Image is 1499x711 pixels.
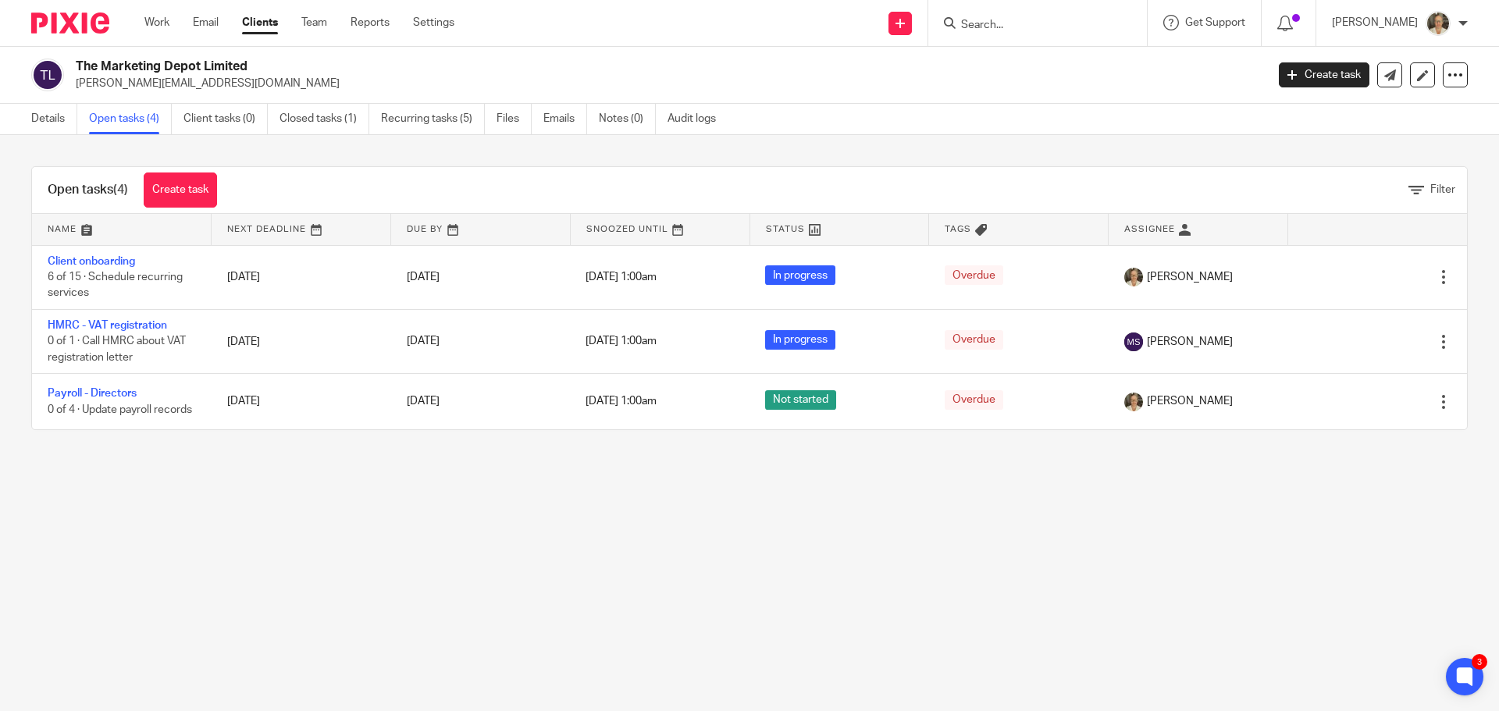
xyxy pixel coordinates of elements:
span: [DATE] 1:00am [586,336,657,347]
td: [DATE] [212,245,391,309]
span: [DATE] [407,336,440,347]
span: Tags [945,225,971,233]
img: Pete%20with%20glasses.jpg [1124,268,1143,286]
img: svg%3E [31,59,64,91]
span: Overdue [945,330,1003,350]
span: [DATE] 1:00am [586,396,657,407]
span: [DATE] [407,272,440,283]
a: Work [144,15,169,30]
span: Status [766,225,805,233]
a: Emails [543,104,587,134]
input: Search [960,19,1100,33]
a: Payroll - Directors [48,388,137,399]
a: Create task [1279,62,1369,87]
img: Pixie [31,12,109,34]
span: (4) [113,183,128,196]
span: 0 of 4 · Update payroll records [48,404,192,415]
h1: Open tasks [48,182,128,198]
span: [PERSON_NAME] [1147,393,1233,409]
span: [PERSON_NAME] [1147,334,1233,350]
a: Client tasks (0) [183,104,268,134]
img: svg%3E [1124,332,1143,351]
a: Notes (0) [599,104,656,134]
a: Email [193,15,219,30]
a: Reports [351,15,390,30]
a: Client onboarding [48,256,135,267]
a: Audit logs [668,104,728,134]
span: Filter [1430,184,1455,195]
img: Pete%20with%20glasses.jpg [1124,393,1143,411]
span: [PERSON_NAME] [1147,269,1233,285]
span: 6 of 15 · Schedule recurring services [48,272,183,299]
a: Clients [242,15,278,30]
span: [DATE] [407,396,440,407]
span: [DATE] 1:00am [586,272,657,283]
a: Create task [144,172,217,208]
img: Pete%20with%20glasses.jpg [1426,11,1451,36]
td: [DATE] [212,309,391,373]
a: Closed tasks (1) [280,104,369,134]
span: In progress [765,330,835,350]
a: Files [497,104,532,134]
span: 0 of 1 · Call HMRC about VAT registration letter [48,336,186,364]
a: HMRC - VAT registration [48,320,167,331]
span: Get Support [1185,17,1245,28]
a: Details [31,104,77,134]
h2: The Marketing Depot Limited [76,59,1020,75]
a: Team [301,15,327,30]
span: Overdue [945,265,1003,285]
td: [DATE] [212,374,391,429]
a: Recurring tasks (5) [381,104,485,134]
p: [PERSON_NAME][EMAIL_ADDRESS][DOMAIN_NAME] [76,76,1255,91]
p: [PERSON_NAME] [1332,15,1418,30]
span: Not started [765,390,836,410]
a: Open tasks (4) [89,104,172,134]
span: In progress [765,265,835,285]
span: Snoozed Until [586,225,668,233]
div: 3 [1472,654,1487,670]
a: Settings [413,15,454,30]
span: Overdue [945,390,1003,410]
